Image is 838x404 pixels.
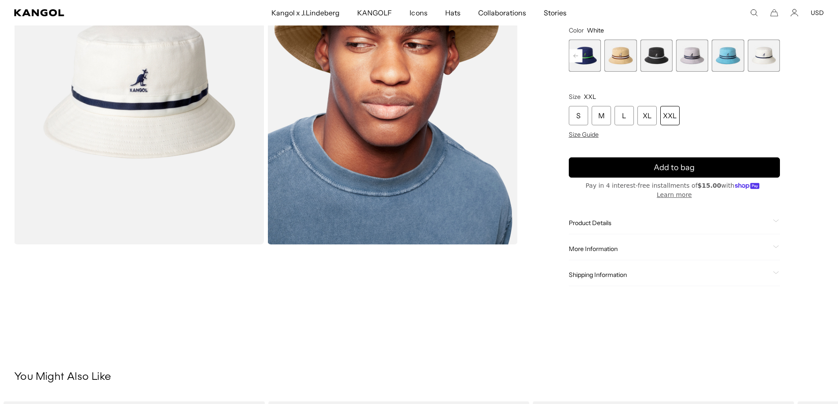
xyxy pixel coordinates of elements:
div: S [569,106,588,125]
span: XXL [584,93,596,101]
a: Kangol [14,9,179,16]
div: XL [637,106,657,125]
span: Product Details [569,219,769,227]
span: Size Guide [569,131,599,138]
label: White [748,40,780,72]
span: More Information [569,245,769,253]
span: Add to bag [654,162,695,174]
label: Light Blue [712,40,744,72]
span: Size [569,93,581,101]
button: Add to bag [569,157,780,178]
label: Oat [604,40,637,72]
button: USD [811,9,824,17]
span: White [587,26,604,34]
span: Shipping Information [569,271,769,279]
label: Navy [569,40,601,72]
div: 9 of 9 [748,40,780,72]
div: L [615,106,634,125]
summary: Search here [750,9,758,17]
div: XXL [660,106,680,125]
label: Black [640,40,672,72]
span: Color [569,26,584,34]
div: 8 of 9 [712,40,744,72]
label: Grey [676,40,708,72]
div: 4 of 9 [569,40,601,72]
div: 5 of 9 [604,40,637,72]
div: 7 of 9 [676,40,708,72]
div: M [592,106,611,125]
h3: You Might Also Like [14,371,824,384]
div: 6 of 9 [640,40,672,72]
button: Cart [770,9,778,17]
a: Account [790,9,798,17]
